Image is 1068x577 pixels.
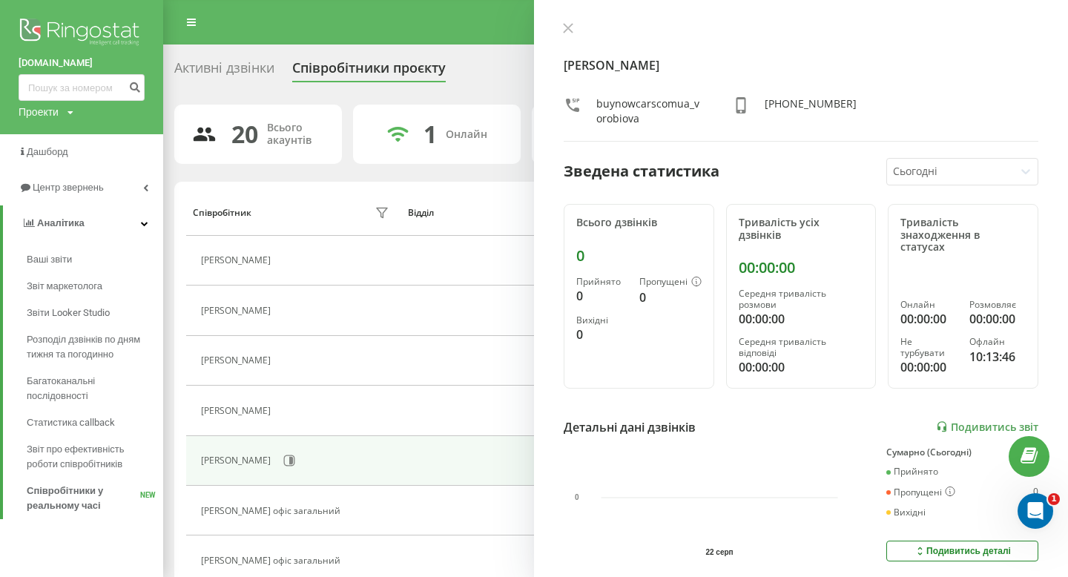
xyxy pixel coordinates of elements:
[27,442,156,472] span: Звіт про ефективність роботи співробітників
[886,487,955,498] div: Пропущені
[576,326,627,343] div: 0
[19,105,59,119] div: Проекти
[576,315,627,326] div: Вихідні
[739,358,864,376] div: 00:00:00
[27,368,163,409] a: Багатоканальні послідовності
[174,60,274,83] div: Активні дзвінки
[3,205,163,241] a: Аналiтика
[27,436,163,478] a: Звіт про ефективність роботи співробітників
[564,418,696,436] div: Детальні дані дзвінків
[446,128,487,141] div: Онлайн
[201,255,274,266] div: [PERSON_NAME]
[576,287,627,305] div: 0
[27,300,163,326] a: Звіти Looker Studio
[739,337,864,358] div: Середня тривалість відповіді
[969,348,1026,366] div: 10:13:46
[267,122,324,147] div: Всього акаунтів
[27,326,163,368] a: Розподіл дзвінків по дням тижня та погодинно
[564,56,1038,74] h4: [PERSON_NAME]
[575,493,579,501] text: 0
[27,252,72,267] span: Ваші звіти
[886,447,1038,458] div: Сумарно (Сьогодні)
[201,406,274,416] div: [PERSON_NAME]
[201,306,274,316] div: [PERSON_NAME]
[292,60,446,83] div: Співробітники проєкту
[900,358,957,376] div: 00:00:00
[1033,487,1038,498] div: 0
[739,310,864,328] div: 00:00:00
[27,409,163,436] a: Статистика callback
[27,246,163,273] a: Ваші звіти
[900,310,957,328] div: 00:00:00
[201,506,344,516] div: [PERSON_NAME] офіс загальний
[900,217,1026,254] div: Тривалість знаходження в статусах
[33,182,104,193] span: Центр звернень
[27,484,140,513] span: Співробітники у реальному часі
[201,455,274,466] div: [PERSON_NAME]
[27,332,156,362] span: Розподіл дзвінків по дням тижня та погодинно
[886,466,938,477] div: Прийнято
[969,337,1026,347] div: Офлайн
[576,277,627,287] div: Прийнято
[201,555,344,566] div: [PERSON_NAME] офіс загальний
[596,96,702,126] div: buynowcarscomua_vorobiova
[886,507,926,518] div: Вихідні
[914,545,1011,557] div: Подивитись деталі
[423,120,437,148] div: 1
[639,288,702,306] div: 0
[201,355,274,366] div: [PERSON_NAME]
[705,548,733,556] text: 22 серп
[19,56,145,70] a: [DOMAIN_NAME]
[969,300,1026,310] div: Розмовляє
[27,146,68,157] span: Дашборд
[231,120,258,148] div: 20
[19,74,145,101] input: Пошук за номером
[765,96,857,126] div: [PHONE_NUMBER]
[900,300,957,310] div: Онлайн
[27,279,102,294] span: Звіт маркетолога
[408,208,434,218] div: Відділ
[576,217,702,229] div: Всього дзвінків
[969,310,1026,328] div: 00:00:00
[1018,493,1053,529] iframe: Intercom live chat
[19,15,145,52] img: Ringostat logo
[27,478,163,519] a: Співробітники у реальному часіNEW
[27,415,115,430] span: Статистика callback
[1048,493,1060,505] span: 1
[739,288,864,310] div: Середня тривалість розмови
[576,247,702,265] div: 0
[27,273,163,300] a: Звіт маркетолога
[27,374,156,403] span: Багатоканальні послідовності
[936,421,1038,433] a: Подивитись звіт
[886,541,1038,561] button: Подивитись деталі
[27,306,110,320] span: Звіти Looker Studio
[37,217,85,228] span: Аналiтика
[739,217,864,242] div: Тривалість усіх дзвінків
[739,259,864,277] div: 00:00:00
[900,337,957,358] div: Не турбувати
[1033,466,1038,477] div: 0
[639,277,702,288] div: Пропущені
[564,160,719,182] div: Зведена статистика
[193,208,251,218] div: Співробітник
